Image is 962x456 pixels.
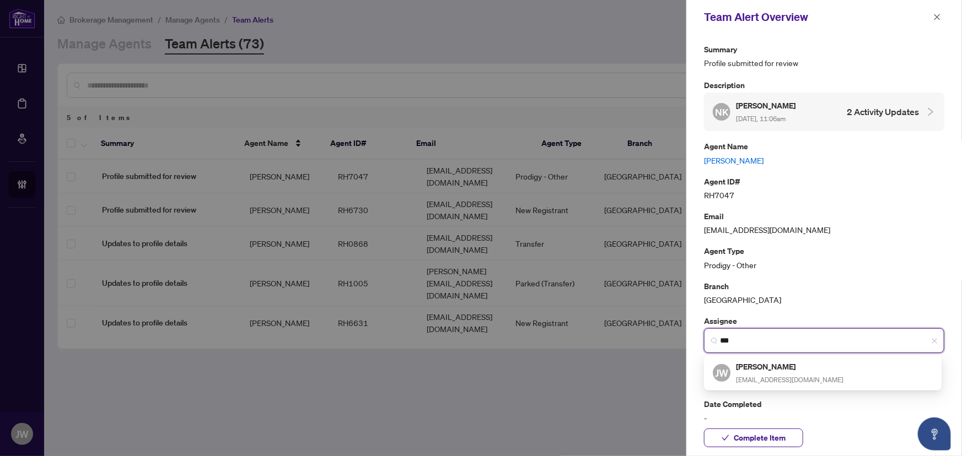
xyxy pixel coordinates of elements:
[704,154,944,166] a: [PERSON_NAME]
[704,314,944,327] p: Assignee
[715,105,728,120] span: NK
[704,412,944,425] span: -
[704,280,944,306] div: [GEOGRAPHIC_DATA]
[704,9,930,25] div: Team Alert Overview
[704,175,944,188] p: Agent ID#
[931,338,938,344] span: close
[704,210,944,236] div: [EMAIL_ADDRESS][DOMAIN_NAME]
[704,245,944,257] p: Agent Type
[704,280,944,292] p: Branch
[734,429,786,447] span: Complete Item
[704,210,944,222] p: Email
[918,417,951,450] button: Open asap
[704,57,944,69] span: Profile submitted for review
[704,398,944,410] p: Date Completed
[704,79,944,91] p: Description
[933,13,941,21] span: close
[704,93,944,131] div: NK[PERSON_NAME] [DATE], 11:06am2 Activity Updates
[715,365,728,381] span: JW
[736,360,843,373] h5: [PERSON_NAME]
[704,428,803,447] button: Complete Item
[736,115,786,123] span: [DATE], 11:06am
[847,105,919,118] h4: 2 Activity Updates
[704,175,944,201] div: RH7047
[711,338,718,344] img: search_icon
[722,434,729,442] span: check
[736,376,843,384] span: [EMAIL_ADDRESS][DOMAIN_NAME]
[736,99,797,112] h5: [PERSON_NAME]
[926,107,936,117] span: collapsed
[704,245,944,270] div: Prodigy - Other
[704,140,944,153] p: Agent Name
[704,43,944,56] p: Summary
